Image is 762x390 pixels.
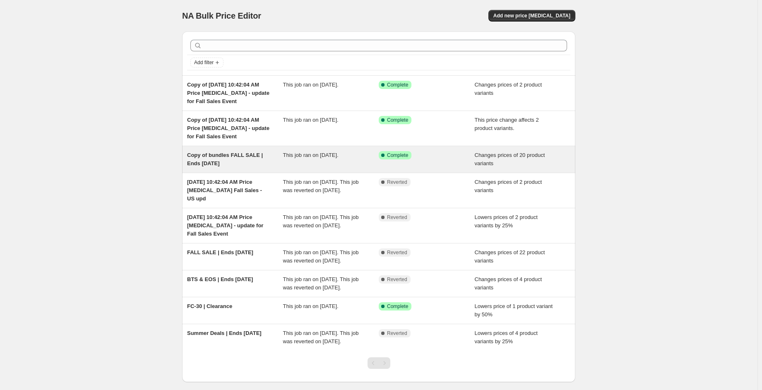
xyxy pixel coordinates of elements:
span: Reverted [387,214,407,221]
span: Reverted [387,179,407,185]
span: This job ran on [DATE]. [283,152,339,158]
span: [DATE] 10:42:04 AM Price [MEDICAL_DATA] - update for Fall Sales Event [187,214,263,237]
span: Complete [387,117,408,123]
span: Lowers prices of 4 product variants by 25% [475,330,538,344]
span: Complete [387,303,408,310]
span: FALL SALE | Ends [DATE] [187,249,253,255]
span: This job ran on [DATE]. This job was reverted on [DATE]. [283,179,359,193]
span: Changes prices of 2 product variants [475,82,542,96]
span: BTS & EOS | Ends [DATE] [187,276,253,282]
span: Complete [387,152,408,159]
span: FC-30 | Clearance [187,303,232,309]
span: Add filter [194,59,214,66]
span: Changes prices of 22 product variants [475,249,545,264]
span: Copy of [DATE] 10:42:04 AM Price [MEDICAL_DATA] - update for Fall Sales Event [187,117,269,140]
span: Reverted [387,249,407,256]
span: Reverted [387,330,407,337]
nav: Pagination [368,357,390,369]
span: Reverted [387,276,407,283]
span: This price change affects 2 product variants. [475,117,539,131]
span: This job ran on [DATE]. This job was reverted on [DATE]. [283,330,359,344]
span: Complete [387,82,408,88]
span: Copy of [DATE] 10:42:04 AM Price [MEDICAL_DATA] - update for Fall Sales Event [187,82,269,104]
span: Lowers price of 1 product variant by 50% [475,303,553,318]
span: This job ran on [DATE]. [283,82,339,88]
span: Copy of bundles FALL SALE | Ends [DATE] [187,152,263,166]
span: Lowers prices of 2 product variants by 25% [475,214,538,229]
span: Summer Deals | Ends [DATE] [187,330,262,336]
span: This job ran on [DATE]. This job was reverted on [DATE]. [283,214,359,229]
span: Changes prices of 4 product variants [475,276,542,291]
span: Changes prices of 20 product variants [475,152,545,166]
button: Add new price [MEDICAL_DATA] [488,10,575,22]
span: [DATE] 10:42:04 AM Price [MEDICAL_DATA] Fall Sales - US upd [187,179,262,202]
span: Add new price [MEDICAL_DATA] [493,12,570,19]
span: This job ran on [DATE]. [283,303,339,309]
span: This job ran on [DATE]. This job was reverted on [DATE]. [283,249,359,264]
span: Changes prices of 2 product variants [475,179,542,193]
span: This job ran on [DATE]. This job was reverted on [DATE]. [283,276,359,291]
span: NA Bulk Price Editor [182,11,261,20]
button: Add filter [190,58,224,67]
span: This job ran on [DATE]. [283,117,339,123]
